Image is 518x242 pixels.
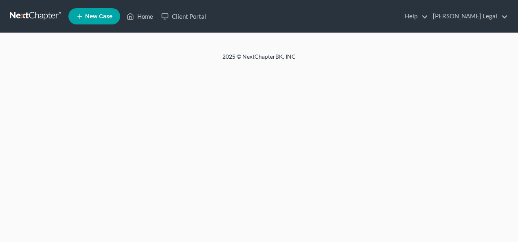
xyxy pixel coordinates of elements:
a: Help [401,9,428,24]
a: Client Portal [157,9,210,24]
div: 2025 © NextChapterBK, INC [27,53,491,67]
a: Home [123,9,157,24]
a: [PERSON_NAME] Legal [429,9,508,24]
new-legal-case-button: New Case [68,8,120,24]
